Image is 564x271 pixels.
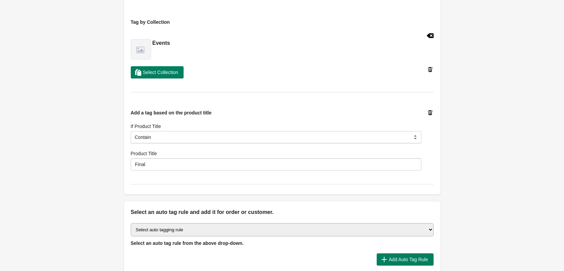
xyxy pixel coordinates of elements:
[389,257,428,262] span: Add Auto Tag Rule
[131,19,170,25] span: Tag by Collection
[131,158,421,170] input: xyz
[131,39,151,59] img: notfound.png
[131,150,157,157] label: Product Title
[377,253,434,266] button: Add Auto Tag Rule
[152,39,170,47] h2: Events
[131,208,434,216] h2: Select an auto tag rule and add it for order or customer.
[131,66,184,78] button: Select Collection
[131,240,244,246] span: Select an auto tag rule from the above drop-down.
[131,123,161,130] label: If Product Title
[131,110,212,115] span: Add a tag based on the product title
[143,70,178,75] span: Select Collection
